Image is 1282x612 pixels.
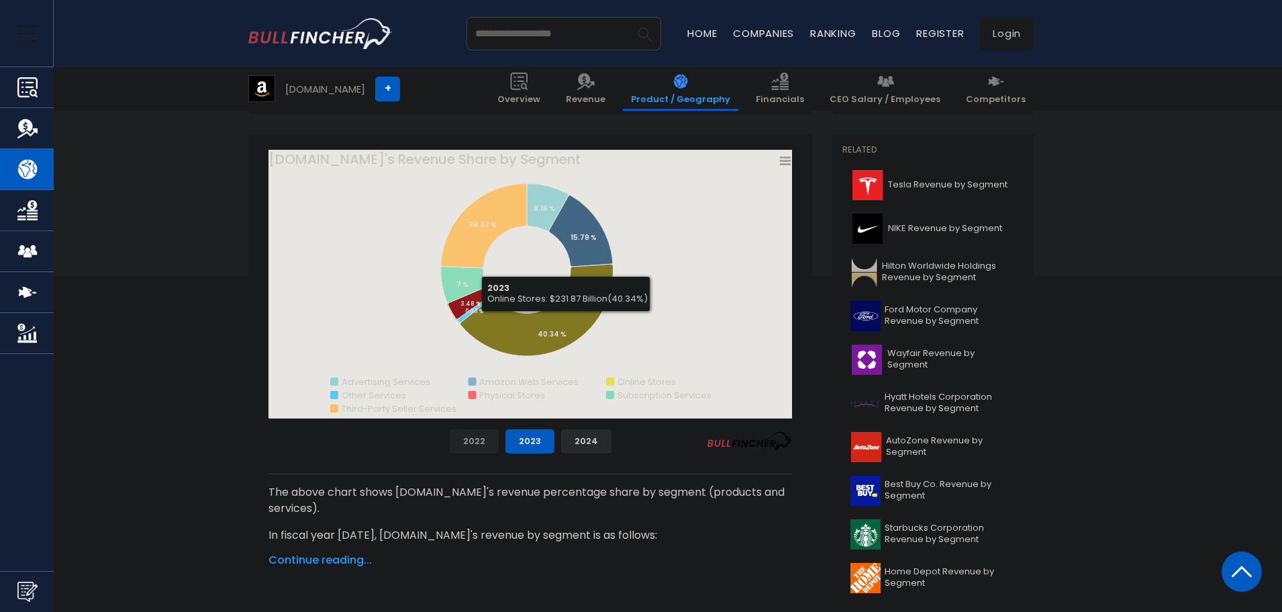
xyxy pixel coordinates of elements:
[850,301,881,331] img: F logo
[465,308,483,315] tspan: 0.86 %
[842,560,1024,597] a: Home Depot Revenue by Segment
[342,376,430,388] text: Advertising Services
[489,67,548,111] a: Overview
[375,77,400,101] a: +
[872,26,900,40] a: Blog
[888,179,1007,191] span: Tesla Revenue by Segment
[958,67,1034,111] a: Competitors
[268,150,581,169] tspan: [DOMAIN_NAME]'s Revenue Share by Segment
[850,476,881,506] img: BBY logo
[842,429,1024,466] a: AutoZone Revenue by Segment
[842,144,1024,156] p: Related
[534,204,555,214] tspan: 8.16 %
[628,17,661,50] button: Search
[342,402,456,415] text: Third-Party Seller Services
[285,81,365,97] div: [DOMAIN_NAME]
[268,484,792,517] p: The above chart shows [DOMAIN_NAME]'s revenue percentage share by segment (products and services).
[566,94,605,105] span: Revenue
[631,94,730,105] span: Product / Geography
[479,389,545,402] text: Physical Stores
[748,67,812,111] a: Financials
[850,432,882,462] img: AZO logo
[618,376,676,388] text: Online Stores
[885,523,1016,545] span: Starbucks Corporation Revenue by Segment
[571,232,597,243] tspan: 15.79 %
[342,389,406,402] text: Other Services
[248,18,393,49] a: Go to homepage
[756,94,804,105] span: Financials
[268,150,792,419] svg: Amazon.com's Revenue Share by Segment
[558,67,613,111] a: Revenue
[850,519,881,550] img: SBUX logo
[887,348,1016,371] span: Wayfair Revenue by Segment
[450,429,499,453] button: 2022
[830,94,940,105] span: CEO Salary / Employees
[850,345,883,375] img: W logo
[980,17,1034,50] a: Login
[850,388,881,419] img: H logo
[842,167,1024,204] a: Tesla Revenue by Segment
[885,392,1016,414] span: Hyatt Hotels Corporation Revenue by Segment
[268,552,792,568] span: Continue reading...
[966,94,1026,105] span: Competitors
[687,26,717,40] a: Home
[842,254,1024,291] a: Hilton Worldwide Holdings Revenue by Segment
[249,76,275,101] img: AMZN logo
[885,479,1016,502] span: Best Buy Co. Revenue by Segment
[850,170,884,200] img: TSLA logo
[885,304,1016,327] span: Ford Motor Company Revenue by Segment
[850,563,881,593] img: HD logo
[497,94,540,105] span: Overview
[248,18,393,49] img: bullfincher logo
[561,429,611,453] button: 2024
[733,26,794,40] a: Companies
[842,298,1024,335] a: Ford Motor Company Revenue by Segment
[810,26,856,40] a: Ranking
[505,429,554,453] button: 2023
[850,214,884,244] img: NKE logo
[460,300,481,308] tspan: 3.48 %
[469,220,497,230] tspan: 24.37 %
[842,210,1024,247] a: NIKE Revenue by Segment
[268,527,792,543] p: In fiscal year [DATE], [DOMAIN_NAME]'s revenue by segment is as follows:
[822,67,948,111] a: CEO Salary / Employees
[842,472,1024,509] a: Best Buy Co. Revenue by Segment
[885,566,1016,589] span: Home Depot Revenue by Segment
[888,223,1002,234] span: NIKE Revenue by Segment
[842,385,1024,422] a: Hyatt Hotels Corporation Revenue by Segment
[842,516,1024,553] a: Starbucks Corporation Revenue by Segment
[886,435,1016,458] span: AutoZone Revenue by Segment
[842,341,1024,378] a: Wayfair Revenue by Segment
[456,279,469,290] tspan: 7 %
[618,389,711,402] text: Subscription Services
[623,67,738,111] a: Product / Geography
[882,261,1016,283] span: Hilton Worldwide Holdings Revenue by Segment
[916,26,964,40] a: Register
[479,376,579,388] text: Amazon Web Services
[538,329,566,339] tspan: 40.34 %
[850,257,878,288] img: HLT logo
